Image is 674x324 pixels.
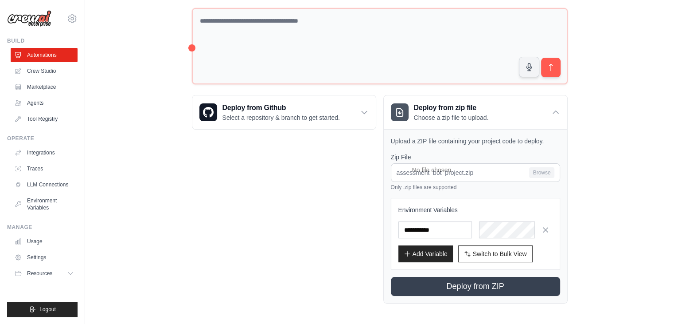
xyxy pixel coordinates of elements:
button: Resources [11,266,78,281]
a: Marketplace [11,80,78,94]
h3: Deploy from Github [222,103,340,113]
p: Only .zip files are supported [391,184,560,191]
button: Deploy from ZIP [391,277,560,296]
div: Manage [7,224,78,231]
a: Tool Registry [11,112,78,126]
label: Zip File [391,153,560,162]
a: Automations [11,48,78,62]
a: LLM Connections [11,178,78,192]
h3: Deploy from zip file [414,103,489,113]
span: Switch to Bulk View [473,249,527,258]
h3: Environment Variables [398,205,553,214]
a: Usage [11,234,78,249]
a: Environment Variables [11,194,78,215]
a: Traces [11,162,78,176]
button: Switch to Bulk View [458,245,533,262]
div: Operate [7,135,78,142]
input: assessment_bot_project.zip Browse [391,163,560,182]
a: Settings [11,250,78,265]
button: Add Variable [398,245,453,262]
img: Logo [7,10,51,27]
p: Upload a ZIP file containing your project code to deploy. [391,137,560,146]
div: Build [7,37,78,44]
a: Crew Studio [11,64,78,78]
span: Logout [39,306,56,313]
p: Choose a zip file to upload. [414,113,489,122]
p: Select a repository & branch to get started. [222,113,340,122]
button: Logout [7,302,78,317]
a: Integrations [11,146,78,160]
span: Resources [27,270,52,277]
a: Agents [11,96,78,110]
